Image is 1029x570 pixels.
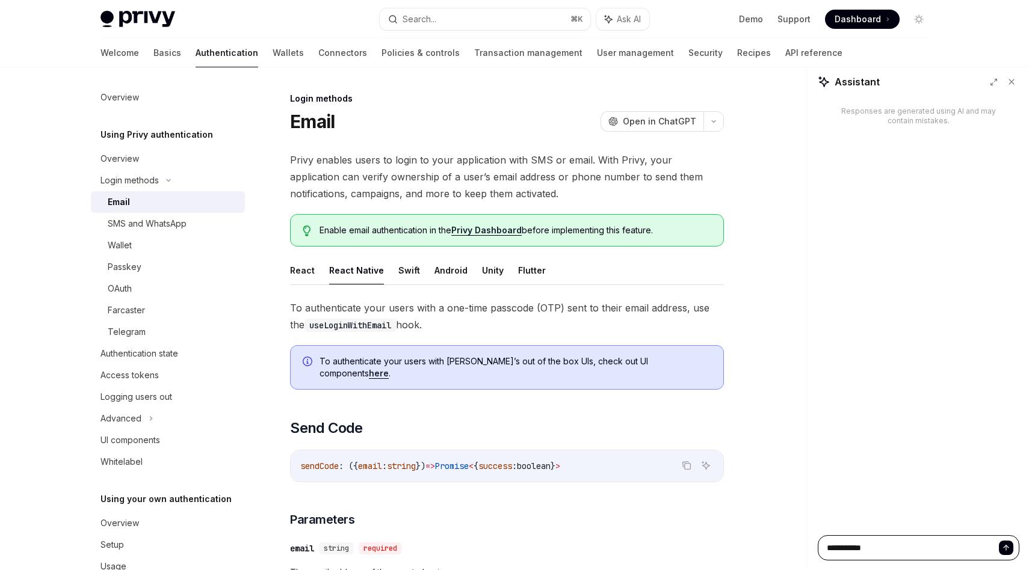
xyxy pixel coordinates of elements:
[108,260,141,274] div: Passkey
[273,38,304,67] a: Wallets
[324,544,349,553] span: string
[91,148,245,170] a: Overview
[785,38,842,67] a: API reference
[398,256,420,284] button: Swift
[434,256,468,284] button: Android
[512,461,517,471] span: :
[837,106,1000,126] div: Responses are generated using AI and may contain mistakes.
[91,534,245,556] a: Setup
[91,234,245,256] a: Wallet
[108,216,187,231] div: SMS and WhatsApp
[91,343,245,364] a: Authentication state
[304,319,396,332] code: useLoginWithEmail
[320,355,711,379] span: To authenticate your users with [PERSON_NAME]’s out of the box UIs, check out UI components .
[100,127,213,142] h5: Using Privy authentication
[100,492,232,506] h5: Using your own authentication
[290,418,363,438] span: Send Code
[555,461,560,471] span: >
[403,12,436,26] div: Search...
[358,461,382,471] span: email
[339,461,358,471] span: : ({
[596,8,649,30] button: Ask AI
[91,256,245,278] a: Passkey
[290,93,724,105] div: Login methods
[91,364,245,386] a: Access tokens
[451,225,522,236] a: Privy Dashboard
[290,256,315,284] button: React
[91,213,245,234] a: SMS and WhatsApp
[300,461,339,471] span: sendCode
[100,368,159,382] div: Access tokens
[100,538,124,552] div: Setup
[318,38,367,67] a: Connectors
[382,38,460,67] a: Policies & controls
[91,321,245,343] a: Telegram
[359,542,402,554] div: required
[100,433,160,447] div: UI components
[108,325,146,339] div: Telegram
[303,357,315,369] svg: Info
[474,38,582,67] a: Transaction management
[777,13,811,25] a: Support
[91,451,245,473] a: Whitelabel
[91,386,245,408] a: Logging users out
[416,461,425,471] span: })
[100,173,159,188] div: Login methods
[100,11,175,28] img: light logo
[835,75,880,89] span: Assistant
[679,458,694,473] button: Copy the contents from the code block
[100,455,143,469] div: Whitelabel
[329,256,384,284] button: React Native
[91,87,245,108] a: Overview
[825,10,900,29] a: Dashboard
[835,13,881,25] span: Dashboard
[91,191,245,213] a: Email
[387,461,416,471] span: string
[303,225,311,236] svg: Tip
[551,461,555,471] span: }
[108,238,132,253] div: Wallet
[909,10,929,29] button: Toggle dark mode
[369,368,389,379] a: here
[623,115,696,127] span: Open in ChatGPT
[100,90,139,105] div: Overview
[290,299,724,333] span: To authenticate your users with a one-time passcode (OTP) sent to their email address, use the hook.
[482,256,504,284] button: Unity
[570,14,583,24] span: ⌘ K
[382,461,387,471] span: :
[290,511,354,528] span: Parameters
[737,38,771,67] a: Recipes
[91,278,245,299] a: OAuth
[478,461,512,471] span: success
[290,152,724,202] span: Privy enables users to login to your application with SMS or email. With Privy, your application ...
[739,13,763,25] a: Demo
[100,411,141,426] div: Advanced
[108,281,132,296] div: OAuth
[290,542,314,554] div: email
[108,303,145,317] div: Farcaster
[91,512,245,534] a: Overview
[698,458,714,473] button: Ask AI
[469,461,474,471] span: <
[435,461,469,471] span: Promise
[999,541,1013,555] button: Send message
[100,38,139,67] a: Welcome
[100,390,172,404] div: Logging users out
[380,8,590,30] button: Search...⌘K
[91,429,245,451] a: UI components
[517,461,551,471] span: boolean
[100,516,139,530] div: Overview
[425,461,435,471] span: =>
[688,38,723,67] a: Security
[320,224,711,236] span: Enable email authentication in the before implementing this feature.
[597,38,674,67] a: User management
[100,152,139,166] div: Overview
[290,111,335,132] h1: Email
[518,256,546,284] button: Flutter
[474,461,478,471] span: {
[601,111,703,132] button: Open in ChatGPT
[153,38,181,67] a: Basics
[108,195,130,209] div: Email
[196,38,258,67] a: Authentication
[100,346,178,361] div: Authentication state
